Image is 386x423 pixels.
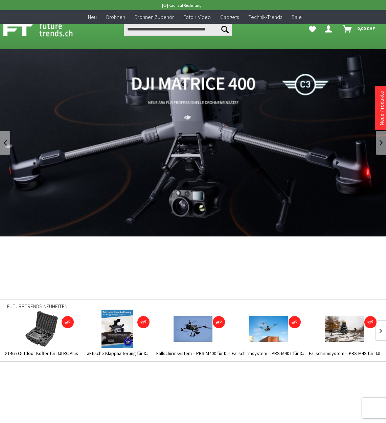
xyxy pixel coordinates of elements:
[231,350,306,363] a: Fallschirmsystem – PRS-M4DT für DJI Dock 3
[244,10,287,24] a: Technik-Trends
[83,10,101,24] a: Neu
[174,310,212,348] img: Fallschirmsystem – PRS-M400 für DJI Matrice 400
[287,10,306,24] a: Sale
[101,10,130,24] a: Drohnen
[305,22,319,36] a: Meine Favoriten
[3,21,88,38] img: Shop Futuretrends - zur Startseite wechseln
[155,350,231,363] a: Fallschirmsystem – PRS-M400 für DJI Matrice 400
[357,23,375,34] span: 0,00 CHF
[215,10,244,24] a: Gadgets
[88,14,97,20] span: Neu
[322,22,338,36] a: Dein Konto
[22,310,61,348] img: XT465 Outdoor Koffer für DJI RC Plus 2 Controller
[130,10,179,24] a: Drohnen Zubehör
[7,299,379,318] div: Futuretrends Neuheiten
[248,14,282,20] span: Technik-Trends
[106,14,125,20] span: Drohnen
[325,310,364,348] img: Fallschirmsystem – PRS-M4S für DJI Matrice 4 Series
[249,310,288,348] img: Fallschirmsystem – PRS-M4DT für DJI Dock 3
[218,22,232,36] button: Suchen
[124,22,232,36] input: Produkt, Marke, Kategorie, EAN, Artikelnummer…
[292,14,302,20] span: Sale
[306,350,382,363] a: Fallschirmsystem – PRS-M4S für DJI Matrice 4...
[183,14,211,20] span: Foto + Video
[378,91,385,126] a: Neue Produkte
[135,14,174,20] span: Drohnen Zubehör
[220,14,239,20] span: Gadgets
[101,310,133,348] img: Taktische Klapphalterung für DJI Goggles Integra, 2 und 3
[179,10,215,24] a: Foto + Video
[4,350,80,363] a: XT465 Outdoor Koffer für DJI RC Plus 2 Controller
[80,350,155,363] a: Taktische Klapphalterung für DJI Goggles...
[340,22,379,36] a: Warenkorb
